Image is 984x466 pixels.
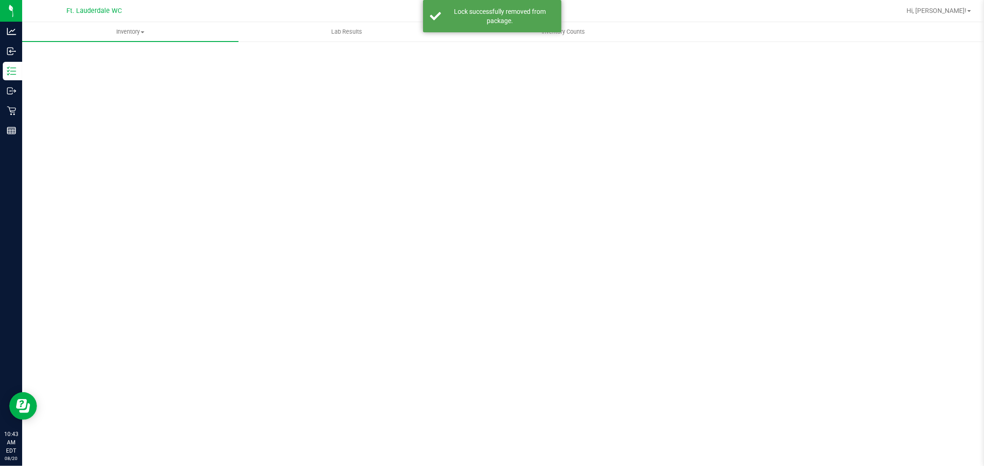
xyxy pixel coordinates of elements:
inline-svg: Inventory [7,66,16,76]
span: Inventory Counts [529,28,597,36]
a: Inventory [22,22,239,42]
div: Lock successfully removed from package. [446,7,555,25]
p: 08/20 [4,455,18,462]
span: Hi, [PERSON_NAME]! [906,7,966,14]
a: Lab Results [239,22,455,42]
inline-svg: Outbound [7,86,16,96]
span: Inventory [22,28,239,36]
p: 10:43 AM EDT [4,430,18,455]
span: Ft. Lauderdale WC [66,7,122,15]
span: Lab Results [319,28,375,36]
inline-svg: Reports [7,126,16,135]
a: Inventory Counts [455,22,671,42]
iframe: Resource center [9,392,37,420]
inline-svg: Analytics [7,27,16,36]
inline-svg: Inbound [7,47,16,56]
inline-svg: Retail [7,106,16,115]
